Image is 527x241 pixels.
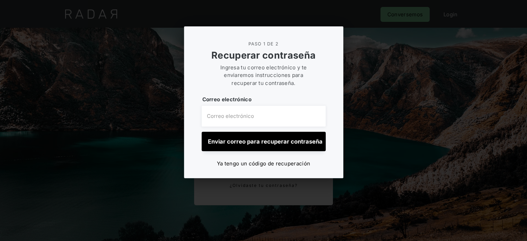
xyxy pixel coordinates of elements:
label: Correo electrónico [202,96,326,104]
div: Ingresa tu correo electrónico y te enviaremos instrucciones para recuperar tu contraseña. [214,64,313,87]
div: Recuperar contraseña [202,49,326,62]
input: Email Address [202,106,326,127]
div: Ya tengo un código de recuperación [217,160,310,168]
input: Enviar correo para recuperar contraseña [202,132,326,151]
div: PASO 1 DE 2 [202,41,326,47]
